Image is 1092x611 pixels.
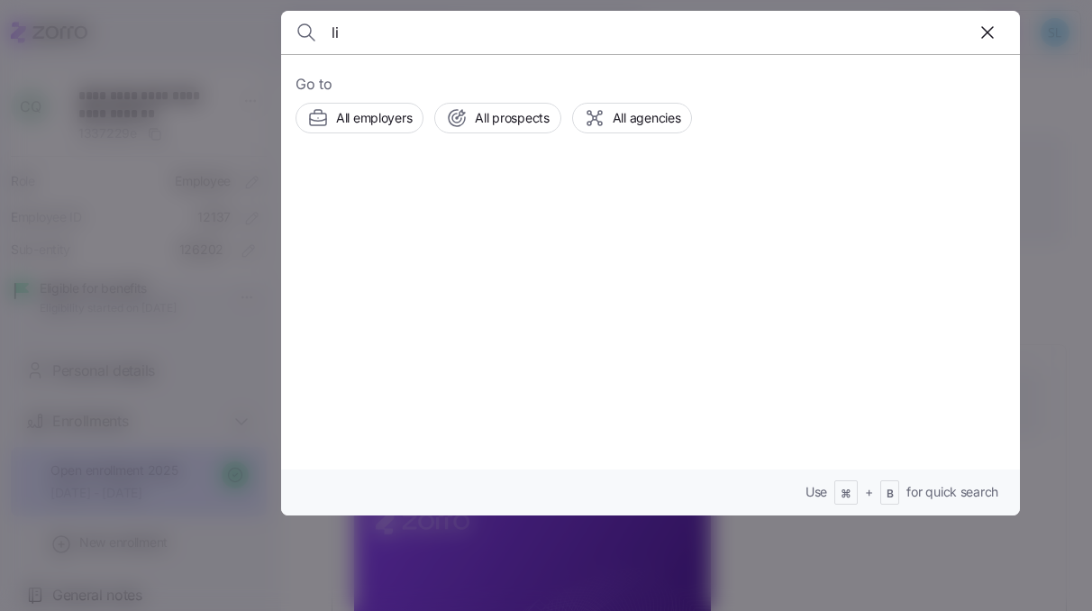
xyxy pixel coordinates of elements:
[906,483,998,501] span: for quick search
[296,73,1006,96] span: Go to
[887,487,894,502] span: B
[336,109,412,127] span: All employers
[296,103,423,133] button: All employers
[572,103,693,133] button: All agencies
[613,109,681,127] span: All agencies
[805,483,827,501] span: Use
[841,487,851,502] span: ⌘
[865,483,873,501] span: +
[434,103,560,133] button: All prospects
[475,109,549,127] span: All prospects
